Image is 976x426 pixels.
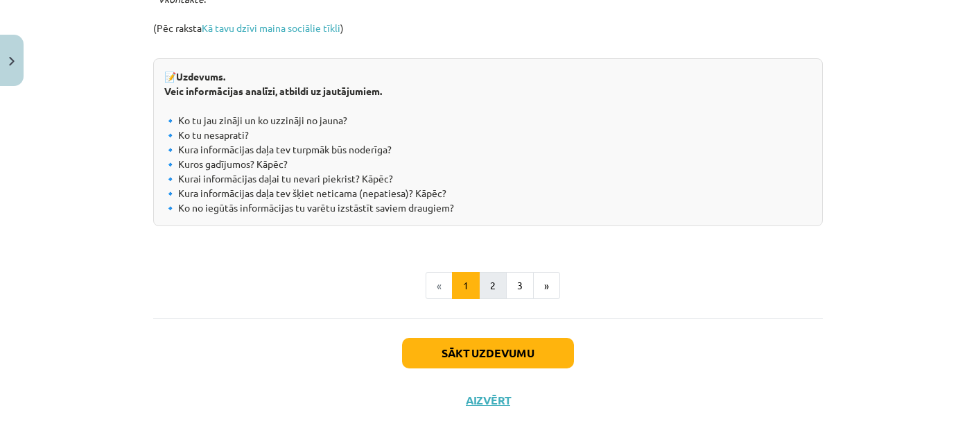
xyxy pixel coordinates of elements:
[164,70,382,97] strong: Uzdevums. Veic informācijas analīzi, atbildi uz jautājumiem.
[533,272,560,300] button: »
[153,272,823,300] nav: Page navigation example
[402,338,574,368] button: Sākt uzdevumu
[9,57,15,66] img: icon-close-lesson-0947bae3869378f0d4975bcd49f059093ad1ed9edebbc8119c70593378902aed.svg
[479,272,507,300] button: 2
[506,272,534,300] button: 3
[153,58,823,226] div: 📝 🔹 Ko tu jau zināji un ko uzzināji no jauna? 🔹 Ko tu nesaprati? 🔹 Kura informācijas daļa tev tur...
[202,22,340,34] a: Kā tavu dzīvi maina sociālie tīkli
[452,272,480,300] button: 1
[462,393,514,407] button: Aizvērt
